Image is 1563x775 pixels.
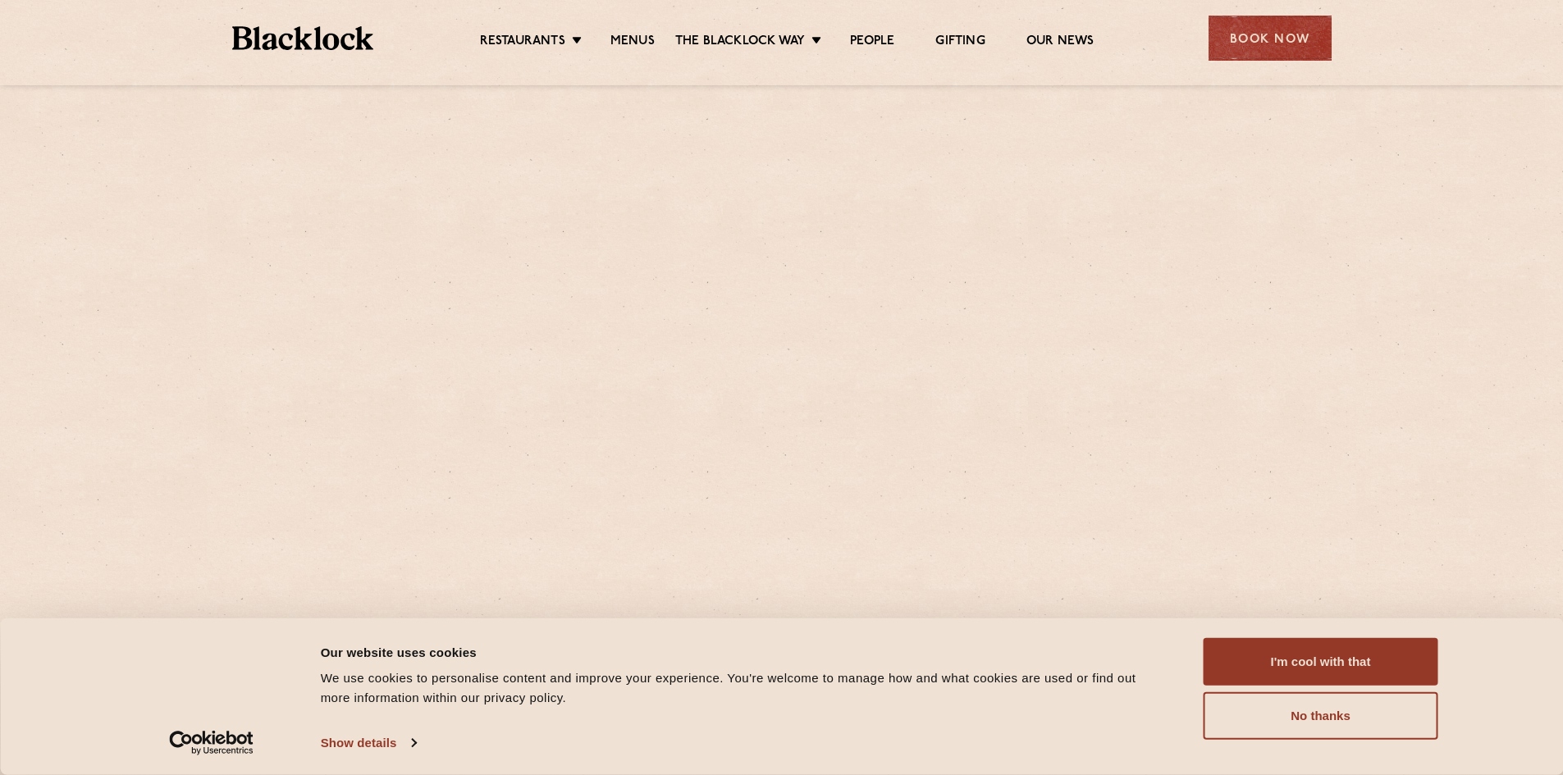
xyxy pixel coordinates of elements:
[232,26,374,50] img: BL_Textured_Logo-footer-cropped.svg
[321,731,416,755] a: Show details
[675,34,805,52] a: The Blacklock Way
[321,668,1167,708] div: We use cookies to personalise content and improve your experience. You're welcome to manage how a...
[1204,692,1438,740] button: No thanks
[850,34,894,52] a: People
[1209,16,1332,61] div: Book Now
[480,34,565,52] a: Restaurants
[610,34,655,52] a: Menus
[1204,638,1438,686] button: I'm cool with that
[321,642,1167,662] div: Our website uses cookies
[935,34,985,52] a: Gifting
[1026,34,1095,52] a: Our News
[139,731,283,755] a: Usercentrics Cookiebot - opens in a new window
